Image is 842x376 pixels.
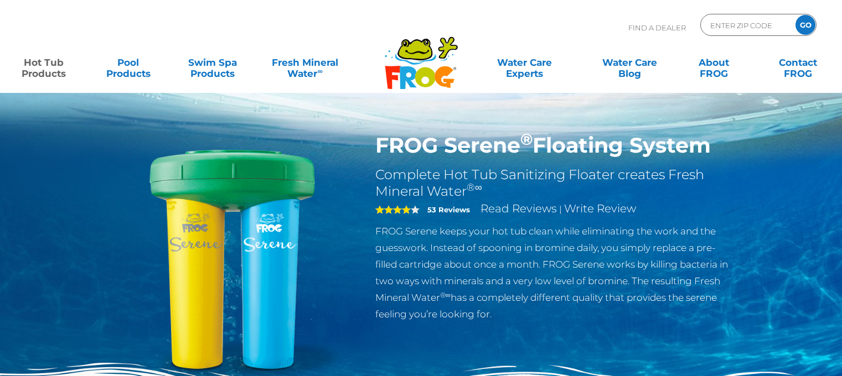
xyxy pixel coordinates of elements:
[375,133,737,158] h1: FROG Serene Floating System
[471,51,578,74] a: Water CareExperts
[264,51,346,74] a: Fresh MineralWater∞
[597,51,662,74] a: Water CareBlog
[317,67,322,75] sup: ∞
[440,291,451,299] sup: ®∞
[564,202,636,215] a: Write Review
[520,129,533,149] sup: ®
[427,205,470,214] strong: 53 Reviews
[95,51,161,74] a: PoolProducts
[375,205,411,214] span: 4
[795,15,815,35] input: GO
[379,22,464,90] img: Frog Products Logo
[681,51,746,74] a: AboutFROG
[375,166,737,200] h2: Complete Hot Tub Sanitizing Floater creates Fresh Mineral Water
[628,14,686,41] p: Find A Dealer
[481,202,557,215] a: Read Reviews
[11,51,76,74] a: Hot TubProducts
[559,204,562,215] span: |
[180,51,245,74] a: Swim SpaProducts
[467,181,482,194] sup: ®∞
[766,51,831,74] a: ContactFROG
[375,223,737,322] p: FROG Serene keeps your hot tub clean while eliminating the work and the guesswork. Instead of spo...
